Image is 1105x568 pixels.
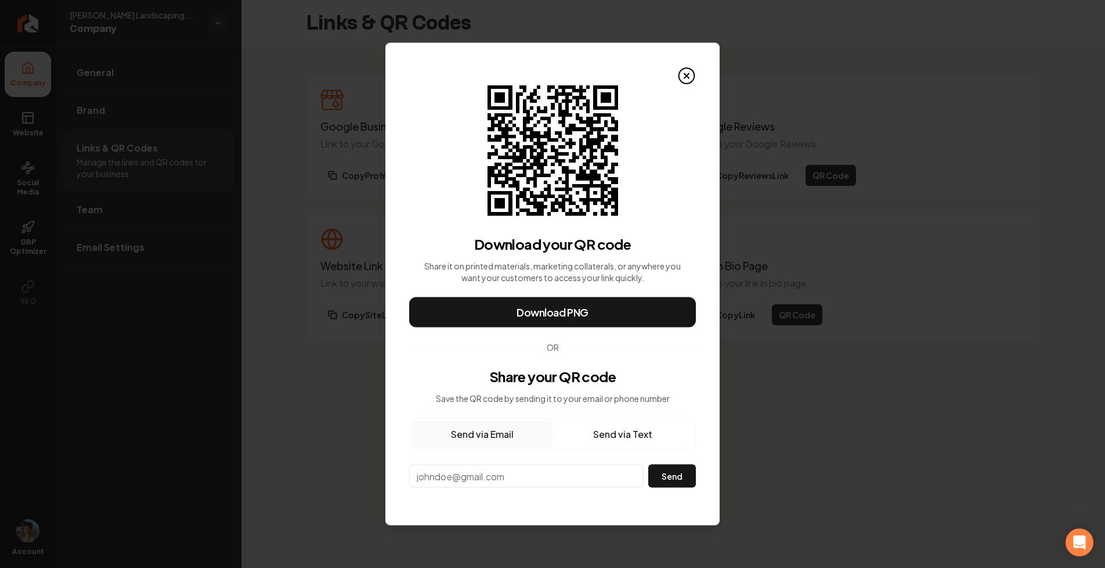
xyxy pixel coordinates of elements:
[474,235,631,253] h3: Download your QR code
[489,367,616,386] h3: Share your QR code
[552,422,693,447] button: Send via Text
[547,341,559,353] span: OR
[436,393,670,404] p: Save the QR code by sending it to your email or phone number
[423,260,682,283] p: Share it on printed materials, marketing collaterals, or anywhere you want your customers to acce...
[517,304,588,321] span: Download PNG
[409,465,644,488] input: johndoe@gmail.com
[412,422,552,447] button: Send via Email
[409,297,696,328] button: Download PNG
[648,465,696,488] button: Send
